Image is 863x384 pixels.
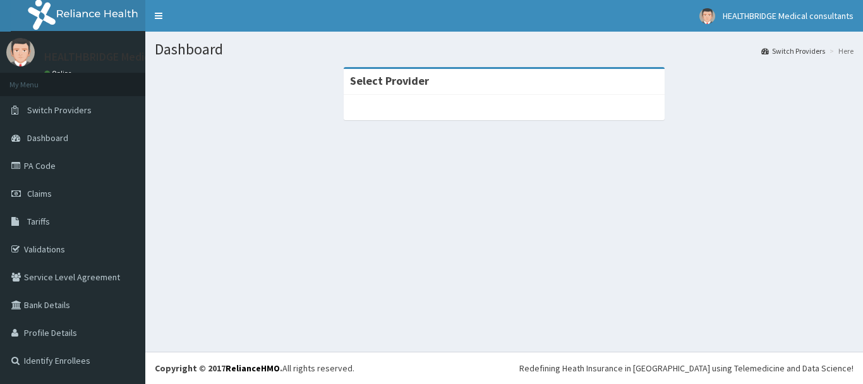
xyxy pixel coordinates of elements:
p: HEALTHBRIDGE Medical consultants [44,51,220,63]
span: HEALTHBRIDGE Medical consultants [723,10,854,22]
a: Switch Providers [761,46,825,56]
strong: Copyright © 2017 . [155,362,282,374]
h1: Dashboard [155,41,854,58]
li: Here [826,46,854,56]
span: Tariffs [27,216,50,227]
span: Dashboard [27,132,68,144]
a: Online [44,69,75,78]
a: RelianceHMO [226,362,280,374]
span: Switch Providers [27,104,92,116]
img: User Image [6,38,35,66]
strong: Select Provider [350,73,429,88]
span: Claims [27,188,52,199]
img: User Image [699,8,715,24]
div: Redefining Heath Insurance in [GEOGRAPHIC_DATA] using Telemedicine and Data Science! [519,362,854,375]
footer: All rights reserved. [145,352,863,384]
